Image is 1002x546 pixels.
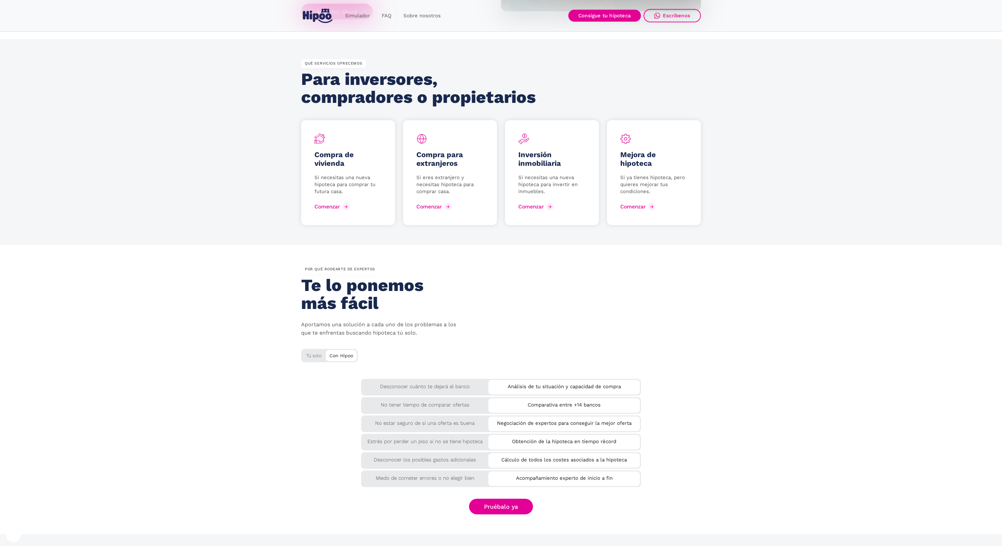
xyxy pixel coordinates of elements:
[620,203,646,210] div: Comenzar
[518,203,544,210] div: Comenzar
[488,453,640,464] div: Cálculo de todos los costes asociados a la hipoteca
[620,201,657,212] a: Comenzar
[361,397,489,409] div: No tener tiempo de comparar ofertas
[301,59,366,68] div: QUÉ SERVICIOS OFRECEMOS
[361,379,489,391] div: Desconocer cuánto te dejará el banco
[488,471,640,482] div: Acompañamiento experto de inicio a fin
[518,201,555,212] a: Comenzar
[314,174,382,195] p: Si necesitas una nueva hipoteca para comprar tu futura casa.
[361,470,489,482] div: Miedo de cometer errores o no elegir bien
[301,276,455,312] h2: Te lo ponemos más fácil
[663,13,690,19] div: Escríbenos
[397,9,447,22] a: Sobre nosotros
[644,9,701,22] a: Escríbenos
[568,10,641,22] a: Consigue tu hipoteca
[620,150,688,168] h5: Mejora de hipoteca
[314,201,351,212] a: Comenzar
[301,349,358,360] div: Tú solo
[488,398,640,409] div: Comparativa entre +14 bancos
[620,174,688,195] p: Si ya tienes hipoteca, pero quieres mejorar tus condiciones.
[326,350,357,360] div: Con Hipoo
[339,9,376,22] a: Simulador
[301,70,540,106] h2: Para inversores, compradores o propietarios
[376,9,397,22] a: FAQ
[361,452,489,464] div: Desconocer los posibles gastos adicionales
[488,416,640,427] div: Negociación de expertos para conseguir la mejor oferta
[416,174,484,195] p: Si eres extranjero y necesitas hipoteca para comprar casa.
[314,150,382,168] h5: Compra de vivienda
[301,321,461,337] p: Aportamos una solución a cada uno de los problemas a los que te enfrentas buscando hipoteca tú solo.
[488,435,640,446] div: Obtención de la hipoteca en tiempo récord
[518,174,586,195] p: Si necesitas una nueva hipoteca para invertir en inmuebles.
[518,150,586,168] h5: Inversión inmobiliaria
[416,203,442,210] div: Comenzar
[416,201,453,212] a: Comenzar
[488,380,640,391] div: Análisis de tu situación y capacidad de compra
[301,6,334,26] a: home
[361,415,489,427] div: No estar seguro de si una oferta es buena
[361,434,489,446] div: Estrés por perder un piso si no se tiene hipoteca
[314,203,340,210] div: Comenzar
[469,499,533,514] a: Pruébalo ya
[301,265,379,274] div: por QUÉ rodearte de expertos
[416,150,484,168] h5: Compra para extranjeros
